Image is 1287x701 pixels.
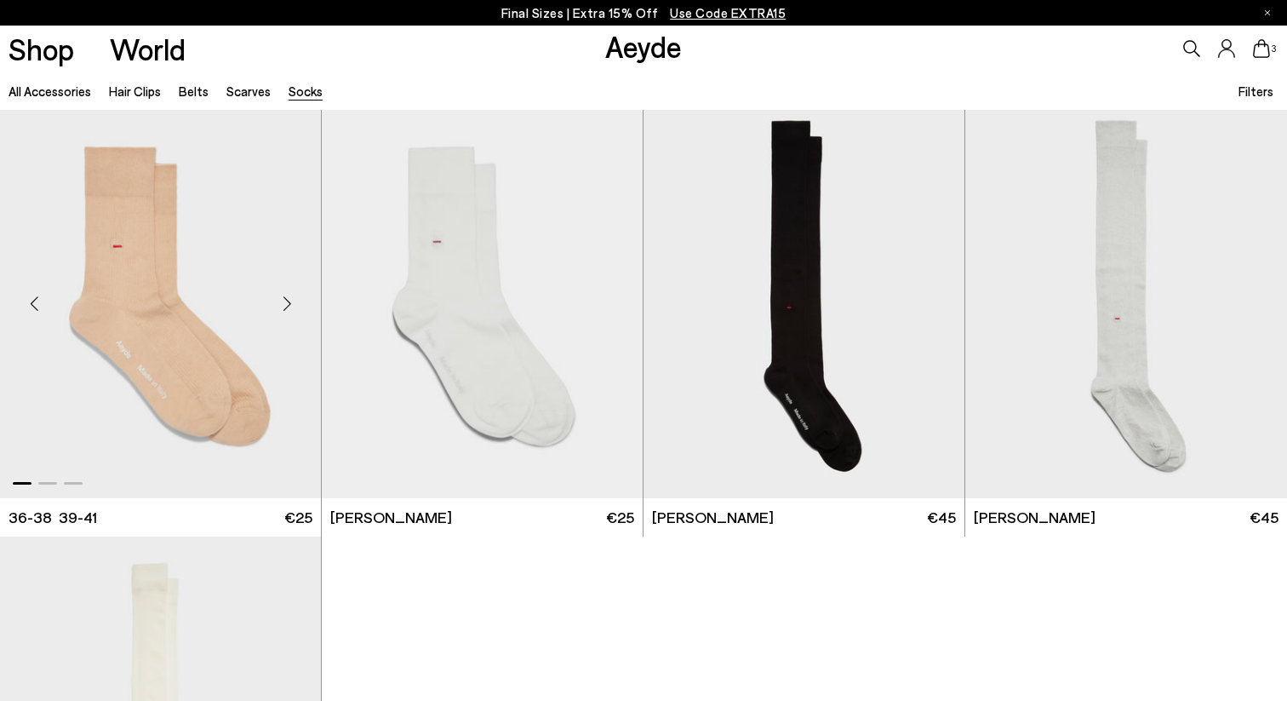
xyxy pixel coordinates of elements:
[1253,39,1270,58] a: 3
[974,507,1095,528] span: [PERSON_NAME]
[226,83,271,99] a: Scarves
[322,95,643,498] a: Next slide Previous slide
[9,278,60,329] div: Previous slide
[652,507,774,528] span: [PERSON_NAME]
[59,507,97,528] li: 39-41
[261,278,312,329] div: Next slide
[179,83,209,99] a: Belts
[284,507,312,528] span: €25
[322,95,643,498] div: 1 / 3
[965,95,1287,498] img: Jay Cotton Knee-High Socks
[965,498,1287,537] a: [PERSON_NAME] €45
[1270,44,1278,54] span: 3
[605,28,682,64] a: Aeyde
[1250,507,1278,528] span: €45
[9,507,52,528] li: 36-38
[322,95,643,498] img: Jamie Cotton Socks
[643,95,964,498] img: Jay Cotton Knee-High Socks
[9,83,91,99] a: All accessories
[322,498,643,537] a: [PERSON_NAME] €25
[670,5,786,20] span: Navigate to /collections/ss25-final-sizes
[643,498,964,537] a: [PERSON_NAME] €45
[9,34,74,64] a: Shop
[606,507,634,528] span: €25
[9,507,95,528] ul: variant
[109,83,161,99] a: Hair Clips
[927,507,956,528] span: €45
[1238,83,1273,99] span: Filters
[289,83,323,99] a: Socks
[501,3,786,24] p: Final Sizes | Extra 15% Off
[110,34,186,64] a: World
[330,507,452,528] span: [PERSON_NAME]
